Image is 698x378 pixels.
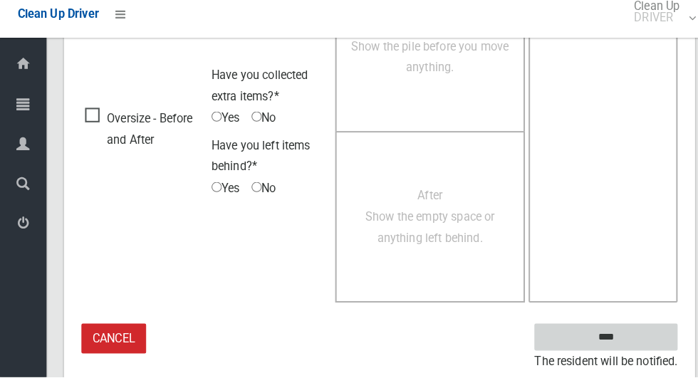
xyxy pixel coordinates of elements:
[246,182,271,204] span: No
[344,26,499,81] span: Before Show the pile before you move anything.
[17,12,97,33] a: Clean Up Driver
[80,325,143,355] a: Cancel
[207,144,304,179] span: Have you left items behind?*
[358,193,484,248] span: After Show the empty space or anything left behind.
[83,114,200,156] span: Oversize - Before and After
[17,16,97,29] span: Clean Up Driver
[614,9,680,31] span: Clean Up
[621,20,666,31] small: DRIVER
[207,182,235,204] span: Yes
[207,113,235,135] span: Yes
[207,75,302,110] span: Have you collected extra items?*
[246,113,271,135] span: No
[523,352,664,373] small: The resident will be notified.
